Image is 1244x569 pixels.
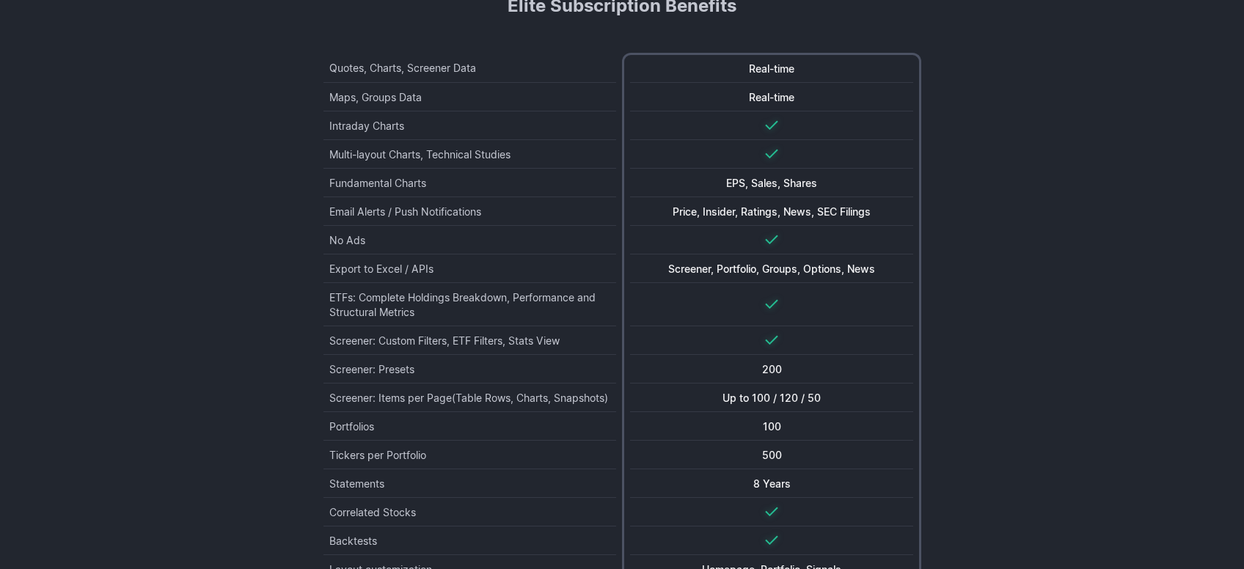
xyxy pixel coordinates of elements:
div: Price, Insider, Ratings, News, SEC Filings [636,205,907,219]
div: Export to Excel / APIs [329,262,610,276]
span: (Table Rows, Charts, Snapshots) [452,392,608,404]
div: Multi-layout Charts, Technical Studies [329,147,610,162]
div: ETFs: Complete Holdings Breakdown, Performance and Structural Metrics [329,290,610,320]
div: Screener, Portfolio, Groups, Options, News [636,262,907,276]
div: Email Alerts / Push Notifications [329,205,610,219]
div: Quotes, Charts, Screener Data [329,59,610,76]
div: 100 [636,419,907,434]
div: No Ads [329,233,610,248]
div: Real-time [636,62,907,76]
div: Screener: Custom Filters, ETF Filters, Stats View [329,334,610,348]
div: Correlated Stocks [329,505,610,520]
div: Tickers per Portfolio [329,448,610,463]
div: Real-time [636,90,907,105]
div: Up to 100 / 120 / 50 [636,391,907,405]
div: 8 Years [636,477,907,491]
div: Screener: Presets [329,362,610,377]
div: Screener: Items per Page [329,391,610,405]
div: Maps, Groups Data [329,90,610,105]
div: Portfolios [329,419,610,434]
div: 500 [636,448,907,463]
div: Fundamental Charts [329,176,610,191]
div: Backtests [329,534,610,548]
div: 200 [636,362,907,377]
div: Statements [329,477,610,491]
div: EPS, Sales, Shares [636,176,907,191]
div: Intraday Charts [329,119,610,133]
